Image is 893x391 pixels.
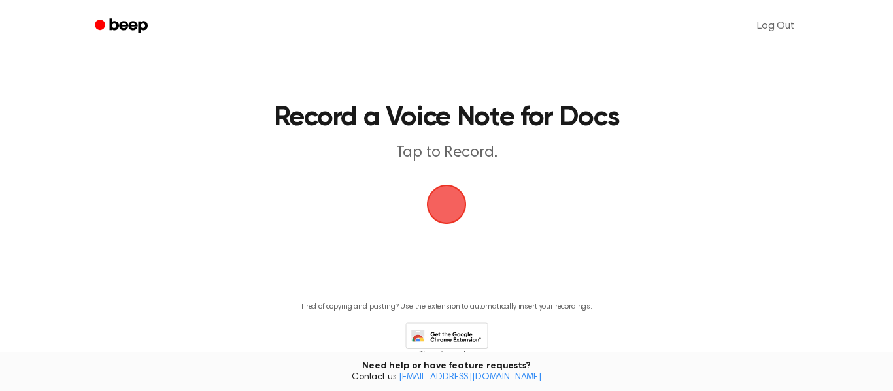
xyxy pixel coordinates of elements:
[8,372,885,384] span: Contact us
[744,10,807,42] a: Log Out
[301,302,592,312] p: Tired of copying and pasting? Use the extension to automatically insert your recordings.
[86,14,160,39] a: Beep
[141,104,752,132] h1: Record a Voice Note for Docs
[195,142,698,164] p: Tap to Record.
[427,185,466,224] button: Beep Logo
[399,373,541,382] a: [EMAIL_ADDRESS][DOMAIN_NAME]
